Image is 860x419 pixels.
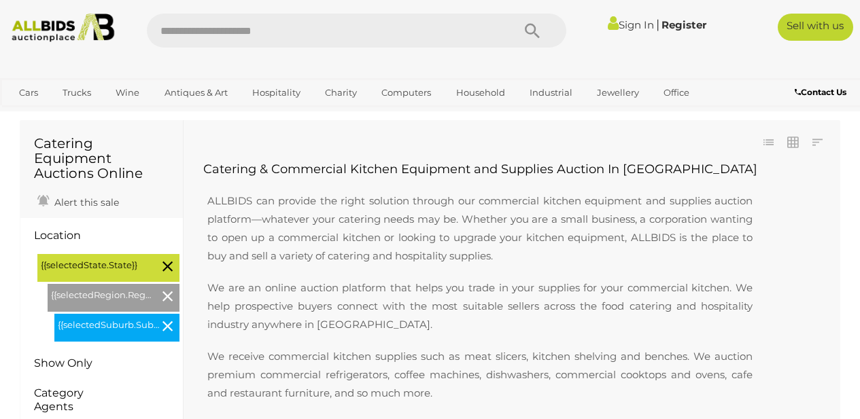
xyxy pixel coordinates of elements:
[521,81,581,104] a: Industrial
[34,401,143,413] h4: Agents
[498,14,566,48] button: Search
[51,287,153,303] span: {{selectedRegion.Region | capitalize}}
[661,18,706,31] a: Register
[656,17,659,32] span: |
[63,104,177,126] a: [GEOGRAPHIC_DATA]
[10,81,47,104] a: Cars
[795,85,850,100] a: Contact Us
[778,14,853,41] a: Sell with us
[54,81,100,104] a: Trucks
[194,178,766,265] p: ALLBIDS can provide the right solution through our commercial kitchen equipment and supplies auct...
[34,136,169,181] h1: Catering Equipment Auctions Online
[10,104,56,126] a: Sports
[373,81,440,104] a: Computers
[34,357,143,369] h4: Show Only
[41,257,143,273] span: {{selectedState.State}}
[107,81,148,104] a: Wine
[34,191,122,211] a: Alert this sale
[156,81,237,104] a: Antiques & Art
[34,387,143,399] h4: Category
[6,14,120,42] img: Allbids.com.au
[58,317,160,333] span: {{selectedSuburb.Suburb | capitalize}}
[655,81,698,104] a: Office
[194,163,766,177] h2: Catering & Commercial Kitchen Equipment and Supplies Auction In [GEOGRAPHIC_DATA]
[447,81,514,104] a: Household
[34,230,143,242] h4: Location
[316,81,366,104] a: Charity
[588,81,648,104] a: Jewellery
[608,18,654,31] a: Sign In
[194,347,766,402] p: We receive commercial kitchen supplies such as meat slicers, kitchen shelving and benches. We auc...
[51,196,119,208] span: Alert this sale
[243,81,309,104] a: Hospitality
[194,278,766,333] p: We are an online auction platform that helps you trade in your supplies for your commercial kitch...
[795,87,846,97] b: Contact Us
